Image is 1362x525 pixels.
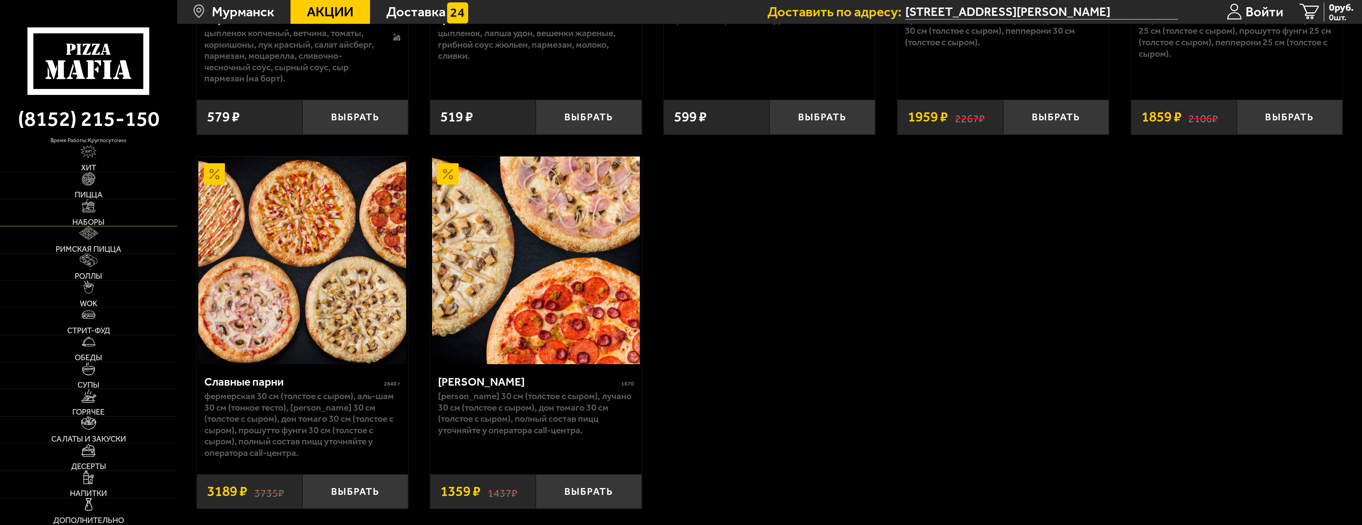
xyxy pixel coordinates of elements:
[204,163,225,185] img: Акционный
[302,100,408,134] button: Выбрать
[1246,5,1283,19] span: Войти
[430,156,641,364] a: АкционныйХет Трик
[905,4,1178,19] span: Россия, Мурманск, улица Калинина, 71
[204,27,379,84] p: цыпленок копченый, ветчина, томаты, корнишоны, лук красный, салат айсберг, пармезан, моцарелла, с...
[72,218,105,226] span: Наборы
[75,191,103,199] span: Пицца
[1139,14,1335,59] p: Мафия 25 см (толстое с сыром), Чикен Барбекю 25 см (толстое с сыром), Прошутто Фунги 25 см (толст...
[384,380,400,387] span: 2840 г
[955,110,985,124] s: 2267 ₽
[207,110,240,124] span: 579 ₽
[1329,13,1354,21] span: 0 шт.
[302,474,408,509] button: Выбрать
[67,327,110,335] span: Стрит-фуд
[56,245,121,253] span: Римская пицца
[1141,110,1182,124] span: 1859 ₽
[438,390,634,436] p: [PERSON_NAME] 30 см (толстое с сыром), Лучано 30 см (толстое с сыром), Дон Томаго 30 см (толстое ...
[536,100,641,134] button: Выбрать
[71,463,106,471] span: Десерты
[432,156,640,364] img: Хет Трик
[212,5,274,19] span: Мурманск
[440,110,473,124] span: 519 ₽
[72,408,105,416] span: Горячее
[437,163,459,185] img: Акционный
[75,272,102,280] span: Роллы
[908,110,948,124] span: 1959 ₽
[905,4,1178,19] input: Ваш адрес доставки
[198,156,406,364] img: Славные парни
[77,381,99,389] span: Супы
[438,375,619,388] div: [PERSON_NAME]
[254,484,284,499] s: 3735 ₽
[536,474,641,509] button: Выбрать
[621,380,634,387] span: 1670
[70,490,107,498] span: Напитки
[905,14,1101,48] p: Дракон 30 см (толстое с сыром), Деревенская 30 см (толстое с сыром), Пепперони 30 см (толстое с с...
[207,484,247,499] span: 3189 ₽
[769,100,875,134] button: Выбрать
[440,484,480,499] span: 1359 ₽
[75,354,102,362] span: Обеды
[53,517,124,525] span: Дополнительно
[1237,100,1343,134] button: Выбрать
[438,27,634,62] p: цыпленок, лапша удон, вешенки жареные, грибной соус Жюльен, пармезан, молоко, сливки.
[767,5,905,19] span: Доставить по адресу:
[307,5,353,19] span: Акции
[204,375,382,388] div: Славные парни
[51,435,126,443] span: Салаты и закуски
[447,2,469,24] img: 15daf4d41897b9f0e9f617042186c801.svg
[80,300,97,308] span: WOK
[1003,100,1109,134] button: Выбрать
[81,164,96,172] span: Хит
[674,110,707,124] span: 599 ₽
[1188,110,1218,124] s: 2106 ₽
[204,390,400,458] p: Фермерская 30 см (толстое с сыром), Аль-Шам 30 см (тонкое тесто), [PERSON_NAME] 30 см (толстое с ...
[488,484,517,499] s: 1437 ₽
[1329,2,1354,12] span: 0 руб.
[386,5,446,19] span: Доставка
[197,156,408,364] a: АкционныйСлавные парни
